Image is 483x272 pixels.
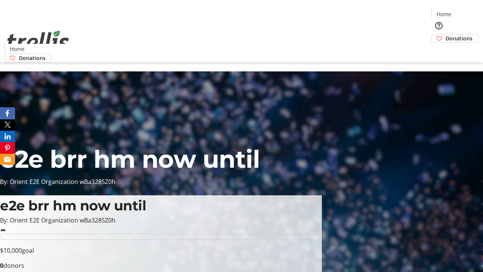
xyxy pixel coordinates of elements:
img: Orient E2E Organization wBa3285Z0h's Logo [5,22,72,60]
a: Home [432,10,456,18]
button: Help [431,18,446,33]
span: Home [437,10,451,18]
span: Donations [19,54,46,62]
a: Home [5,45,29,53]
span: Home [10,45,25,53]
a: Donations [431,34,478,43]
span: Donations [446,34,472,42]
a: Donations [5,54,52,62]
button: Cart [431,43,446,58]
